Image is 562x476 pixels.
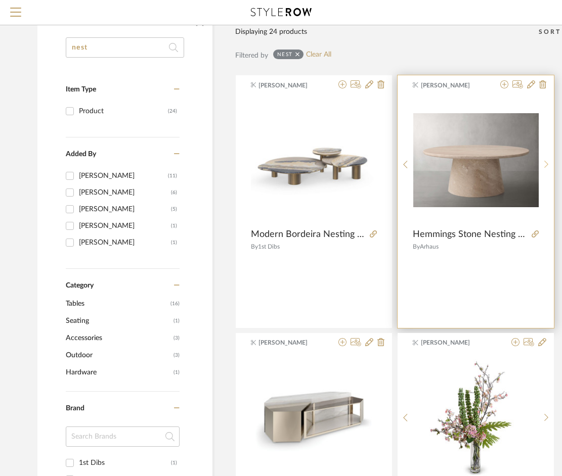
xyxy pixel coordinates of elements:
div: [PERSON_NAME] [79,218,171,234]
span: Tables [66,295,168,312]
div: (5) [171,201,177,217]
span: [PERSON_NAME] [258,81,322,90]
div: (1) [171,218,177,234]
span: Brand [66,405,84,412]
span: Hardware [66,364,171,381]
div: Filtered by [235,50,268,61]
div: (11) [168,168,177,184]
div: [PERSON_NAME] [79,234,171,251]
input: Search within 24 results [66,37,184,58]
span: (1) [174,313,180,329]
span: Accessories [66,329,171,347]
input: Search Brands [66,426,180,447]
span: Added By [66,151,96,158]
div: 0 [413,97,539,223]
span: Outdoor [66,347,171,364]
span: [PERSON_NAME] [421,81,485,90]
div: (1) [171,234,177,251]
span: Category [66,281,94,290]
span: (3) [174,330,180,346]
div: (1) [171,455,177,471]
span: Modern Bordeira Nesting Coffee Tables, Nilo Onyx, Handmade Portugal Greenapple [251,229,366,240]
span: By [413,244,420,250]
button: Close [190,12,210,32]
div: Product [79,103,168,119]
img: Modern Bordeira Nesting Coffee Tables, Nilo Onyx, Handmade Portugal Greenapple [251,118,377,202]
span: [PERSON_NAME] [258,338,322,347]
span: Hemmings Stone Nesting Coffee Table [413,229,528,240]
div: Displaying 24 products [235,26,307,37]
div: [PERSON_NAME] [79,184,171,201]
div: (6) [171,184,177,201]
div: [PERSON_NAME] [79,201,171,217]
span: Seating [66,312,171,329]
img: Hemmings Stone Nesting Coffee Table [413,113,539,207]
a: Clear All [306,51,331,59]
span: [PERSON_NAME] [421,338,485,347]
span: (16) [170,296,180,312]
span: (3) [174,347,180,363]
span: 1st Dibs [258,244,280,250]
div: [PERSON_NAME] [79,168,168,184]
span: Item Type [66,86,96,93]
span: By [251,244,258,250]
div: 0 [251,97,377,223]
span: Arhaus [420,244,439,250]
div: nest [277,51,293,58]
div: 1st Dibs [79,455,171,471]
div: (24) [168,103,177,119]
img: Caracole Classic Nesting Cocktail Table [251,365,377,470]
span: (1) [174,364,180,380]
